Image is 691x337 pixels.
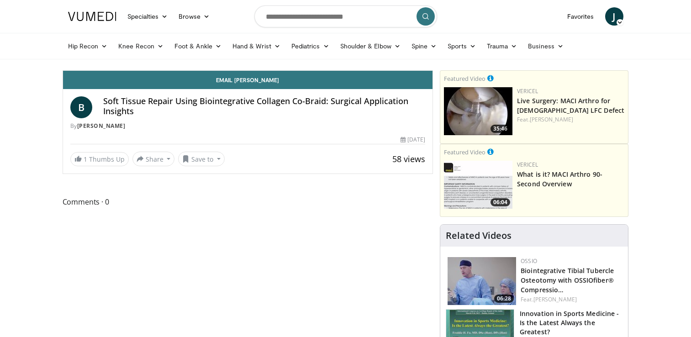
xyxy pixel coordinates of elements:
[392,153,425,164] span: 58 views
[173,7,215,26] a: Browse
[444,161,512,209] img: aa6cc8ed-3dbf-4b6a-8d82-4a06f68b6688.150x105_q85_crop-smart_upscale.jpg
[444,87,512,135] a: 35:46
[63,196,433,208] span: Comments 0
[446,230,512,241] h4: Related Videos
[491,125,510,133] span: 35:46
[517,170,602,188] a: What is it? MACI Arthro 90-Second Overview
[517,161,538,168] a: Vericel
[70,96,92,118] a: B
[335,37,406,55] a: Shoulder & Elbow
[562,7,600,26] a: Favorites
[530,116,573,123] a: [PERSON_NAME]
[122,7,174,26] a: Specialties
[286,37,335,55] a: Pediatrics
[70,122,426,130] div: By
[491,198,510,206] span: 06:04
[517,96,624,115] a: Live Surgery: MACI Arthro for [DEMOGRAPHIC_DATA] LFC Defect
[444,74,485,83] small: Featured Video
[444,161,512,209] a: 06:04
[406,37,442,55] a: Spine
[77,122,126,130] a: [PERSON_NAME]
[70,152,129,166] a: 1 Thumbs Up
[448,257,516,305] img: 2fac5f83-3fa8-46d6-96c1-ffb83ee82a09.150x105_q85_crop-smart_upscale.jpg
[481,37,523,55] a: Trauma
[521,257,537,265] a: OSSIO
[517,116,624,124] div: Feat.
[494,295,514,303] span: 06:28
[401,136,425,144] div: [DATE]
[521,266,614,294] a: Biointegrative Tibial Tubercle Osteotomy with OSSIOfiber® Compressio…
[448,257,516,305] a: 06:28
[113,37,169,55] a: Knee Recon
[520,309,622,337] h3: Innovation in Sports Medicine - Is the Latest Always the Greatest?
[63,37,113,55] a: Hip Recon
[517,87,538,95] a: Vericel
[254,5,437,27] input: Search topics, interventions
[132,152,175,166] button: Share
[444,148,485,156] small: Featured Video
[178,152,225,166] button: Save to
[442,37,481,55] a: Sports
[605,7,623,26] a: J
[522,37,569,55] a: Business
[63,71,433,89] a: Email [PERSON_NAME]
[227,37,286,55] a: Hand & Wrist
[533,295,577,303] a: [PERSON_NAME]
[84,155,87,163] span: 1
[521,295,621,304] div: Feat.
[169,37,227,55] a: Foot & Ankle
[103,96,426,116] h4: Soft Tissue Repair Using Biointegrative Collagen Co-Braid: Surgical Application Insights
[68,12,116,21] img: VuMedi Logo
[444,87,512,135] img: eb023345-1e2d-4374-a840-ddbc99f8c97c.150x105_q85_crop-smart_upscale.jpg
